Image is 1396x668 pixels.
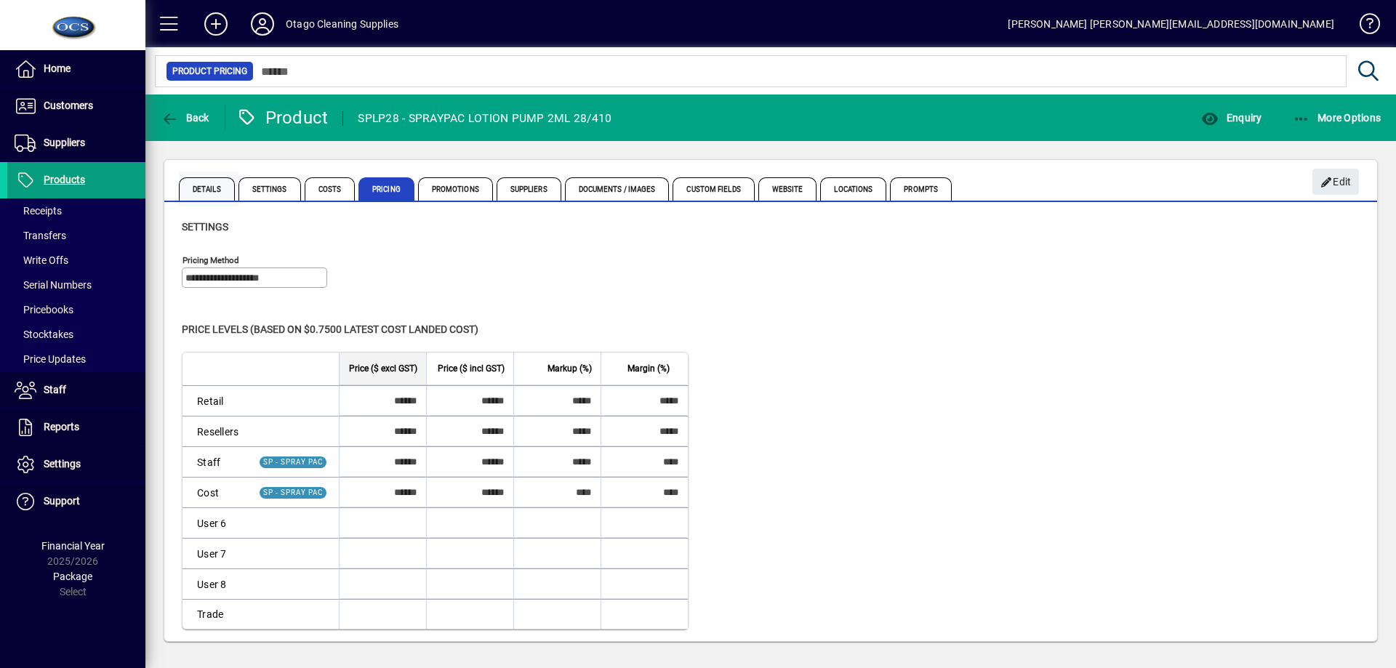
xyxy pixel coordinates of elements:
button: Add [193,11,239,37]
span: Products [44,174,85,185]
span: Package [53,571,92,582]
span: Product Pricing [172,64,247,79]
td: Resellers [182,416,247,446]
td: Staff [182,446,247,477]
span: Suppliers [497,177,561,201]
span: Support [44,495,80,507]
a: Suppliers [7,125,145,161]
span: More Options [1293,112,1381,124]
span: Promotions [418,177,493,201]
span: Settings [238,177,301,201]
span: Pricing [358,177,414,201]
span: Financial Year [41,540,105,552]
span: Details [179,177,235,201]
span: Write Offs [15,254,68,266]
span: SP - SPRAY PAC [263,458,323,466]
a: Staff [7,372,145,409]
app-page-header-button: Back [145,105,225,131]
button: Profile [239,11,286,37]
span: Custom Fields [673,177,754,201]
a: Serial Numbers [7,273,145,297]
span: Locations [820,177,886,201]
a: Home [7,51,145,87]
td: Cost [182,477,247,507]
div: Product [236,106,329,129]
button: Edit [1312,169,1359,195]
span: Website [758,177,817,201]
span: Reports [44,421,79,432]
span: Suppliers [44,137,85,148]
span: Stocktakes [15,329,73,340]
span: Home [44,63,71,74]
span: Staff [44,384,66,395]
span: Customers [44,100,93,111]
a: Transfers [7,223,145,248]
span: Serial Numbers [15,279,92,291]
a: Pricebooks [7,297,145,322]
span: SP - SPRAY PAC [263,488,323,496]
td: Trade [182,599,247,629]
a: Receipts [7,198,145,223]
span: Price ($ excl GST) [349,361,417,377]
span: Costs [305,177,356,201]
mat-label: Pricing method [182,255,239,265]
span: Enquiry [1201,112,1261,124]
div: SPLP28 - SPRAYPAC LOTION PUMP 2ML 28/410 [358,107,611,130]
span: Pricebooks [15,304,73,315]
button: Enquiry [1198,105,1265,131]
span: Transfers [15,230,66,241]
span: Margin (%) [627,361,670,377]
span: Level [197,361,217,377]
a: Price Updates [7,347,145,371]
a: Customers [7,88,145,124]
span: Receipts [15,205,62,217]
td: User 6 [182,507,247,538]
span: Price ($ incl GST) [438,361,505,377]
td: User 8 [182,568,247,599]
a: Knowledge Base [1349,3,1378,50]
span: Edit [1320,170,1352,194]
span: Settings [44,458,81,470]
a: Settings [7,446,145,483]
a: Stocktakes [7,322,145,347]
button: More Options [1289,105,1385,131]
td: User 7 [182,538,247,568]
span: Price Updates [15,353,86,365]
div: [PERSON_NAME] [PERSON_NAME][EMAIL_ADDRESS][DOMAIN_NAME] [1008,12,1334,36]
span: Documents / Images [565,177,670,201]
td: Retail [182,385,247,416]
button: Back [157,105,213,131]
a: Write Offs [7,248,145,273]
span: Back [161,112,209,124]
span: Price levels (based on $0.7500 Latest cost landed cost) [182,323,478,335]
span: Markup (%) [547,361,592,377]
span: Group Markup [256,361,312,377]
span: Settings [182,221,228,233]
div: Otago Cleaning Supplies [286,12,398,36]
span: Prompts [890,177,952,201]
a: Support [7,483,145,520]
a: Reports [7,409,145,446]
